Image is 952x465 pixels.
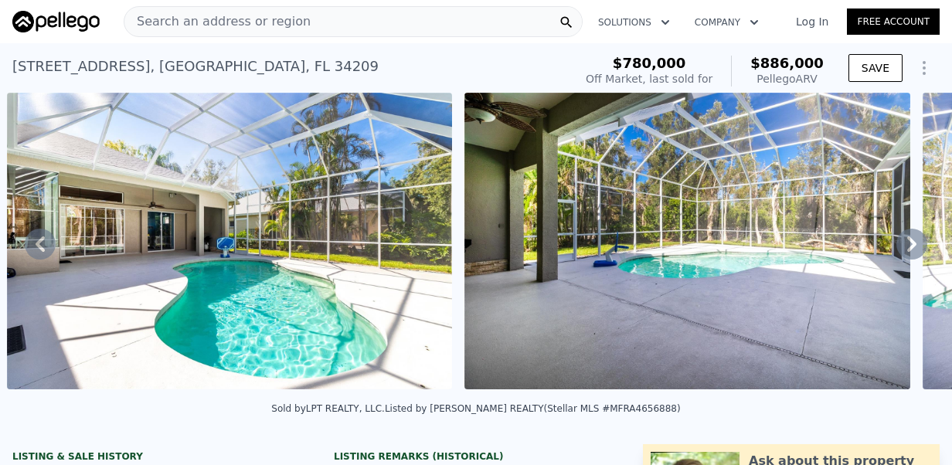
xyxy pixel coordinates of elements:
[464,93,909,389] img: Sale: 167040794 Parcel: 57300495
[847,8,940,35] a: Free Account
[750,55,824,71] span: $886,000
[334,450,618,463] div: Listing Remarks (Historical)
[682,8,771,36] button: Company
[12,56,379,77] div: [STREET_ADDRESS] , [GEOGRAPHIC_DATA] , FL 34209
[848,54,903,82] button: SAVE
[909,53,940,83] button: Show Options
[586,8,682,36] button: Solutions
[613,55,686,71] span: $780,000
[750,71,824,87] div: Pellego ARV
[586,71,712,87] div: Off Market, last sold for
[777,14,847,29] a: Log In
[12,11,100,32] img: Pellego
[385,403,681,414] div: Listed by [PERSON_NAME] REALTY (Stellar MLS #MFRA4656888)
[7,93,452,389] img: Sale: 167040794 Parcel: 57300495
[124,12,311,31] span: Search an address or region
[271,403,385,414] div: Sold by LPT REALTY, LLC .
